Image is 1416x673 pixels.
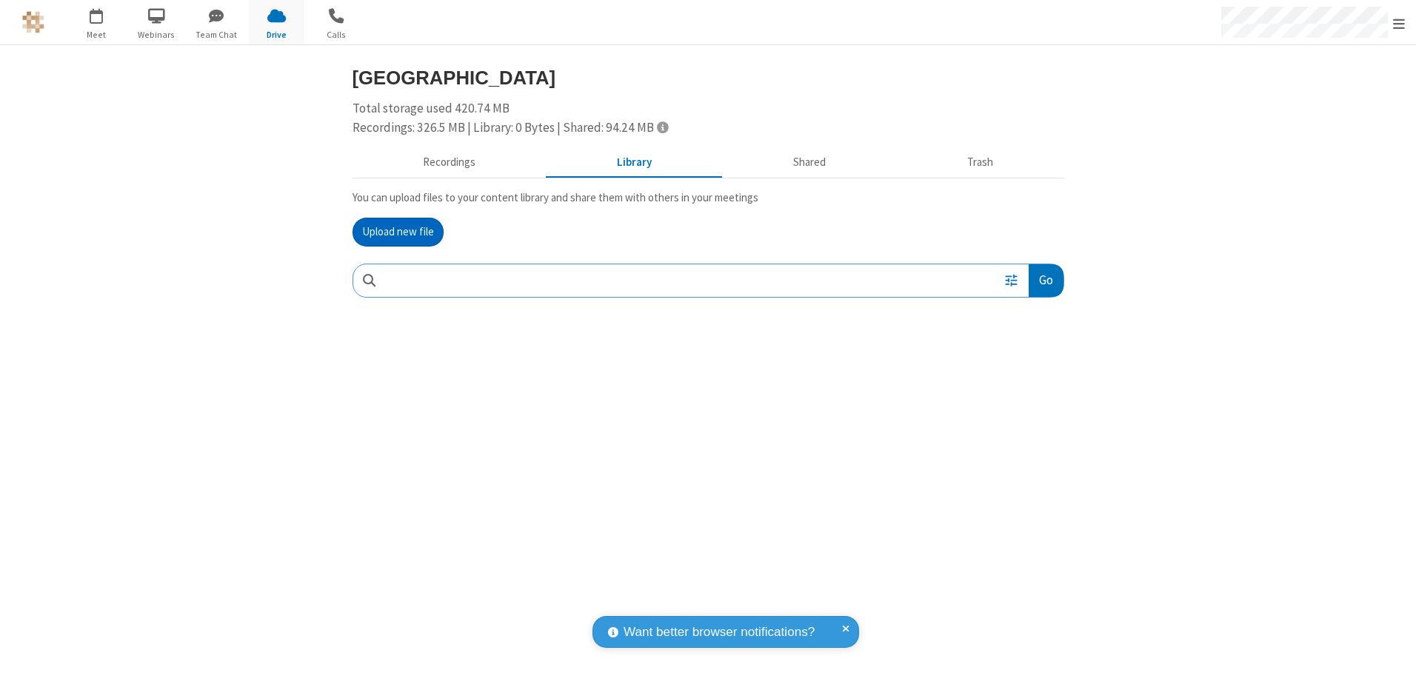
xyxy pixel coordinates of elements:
[353,149,547,177] button: Recorded meetings
[1029,264,1063,298] button: Go
[657,121,668,133] span: Totals displayed include files that have been moved to the trash.
[723,149,897,177] button: Shared during meetings
[189,28,244,41] span: Team Chat
[353,190,1064,207] p: You can upload files to your content library and share them with others in your meetings
[129,28,184,41] span: Webinars
[22,11,44,33] img: QA Selenium DO NOT DELETE OR CHANGE
[353,118,1064,138] div: Recordings: 326.5 MB | Library: 0 Bytes | Shared: 94.24 MB
[353,99,1064,137] div: Total storage used 420.74 MB
[69,28,124,41] span: Meet
[249,28,304,41] span: Drive
[353,218,444,247] button: Upload new file
[353,67,1064,88] h3: [GEOGRAPHIC_DATA]
[309,28,364,41] span: Calls
[624,623,815,642] span: Want better browser notifications?
[547,149,723,177] button: Content library
[897,149,1064,177] button: Trash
